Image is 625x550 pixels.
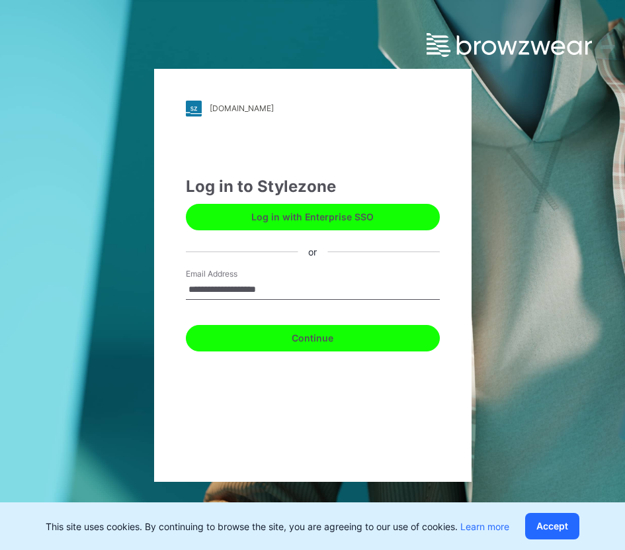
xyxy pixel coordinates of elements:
label: Email Address [186,268,278,280]
a: [DOMAIN_NAME] [186,101,440,116]
div: Log in to Stylezone [186,175,440,199]
img: browzwear-logo.e42bd6dac1945053ebaf764b6aa21510.svg [427,33,592,57]
button: Accept [525,513,579,539]
img: stylezone-logo.562084cfcfab977791bfbf7441f1a819.svg [186,101,202,116]
button: Log in with Enterprise SSO [186,204,440,230]
div: [DOMAIN_NAME] [210,103,274,113]
button: Continue [186,325,440,351]
p: This site uses cookies. By continuing to browse the site, you are agreeing to our use of cookies. [46,520,509,533]
a: Learn more [460,521,509,532]
div: or [298,245,327,259]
